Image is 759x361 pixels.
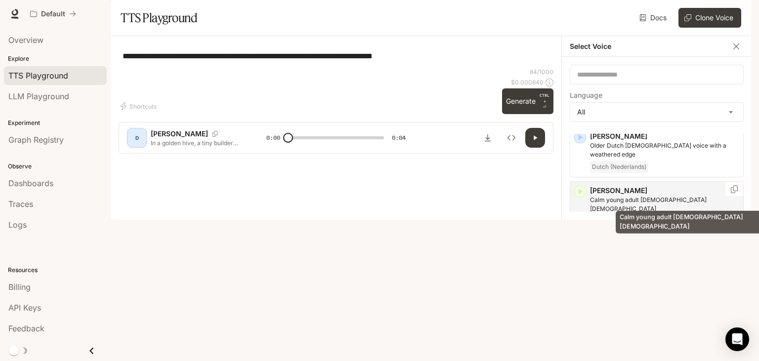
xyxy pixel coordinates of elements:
[478,128,498,148] button: Download audio
[266,133,280,143] span: 0:00
[502,128,521,148] button: Inspect
[511,78,544,86] p: $ 0.000840
[729,185,739,193] button: Copy Voice ID
[590,186,739,196] p: [PERSON_NAME]
[590,196,739,213] p: Calm young adult French male
[41,10,65,18] p: Default
[590,161,648,173] span: Dutch (Nederlands)
[678,8,741,28] button: Clone Voice
[121,8,197,28] h1: TTS Playground
[151,139,243,147] p: In a golden hive, a tiny builder works tirelessly, shaping perfect hexagons from wax
[540,92,549,110] p: ⏎
[208,131,222,137] button: Copy Voice ID
[502,88,553,114] button: GenerateCTRL +⏎
[26,4,81,24] button: All workspaces
[151,129,208,139] p: [PERSON_NAME]
[637,8,671,28] a: Docs
[725,327,749,351] div: Open Intercom Messenger
[590,141,739,159] p: Older Dutch male voice with a weathered edge
[590,131,739,141] p: [PERSON_NAME]
[570,92,602,99] p: Language
[570,103,743,121] div: All
[392,133,406,143] span: 0:04
[530,68,553,76] p: 84 / 1000
[540,92,549,104] p: CTRL +
[129,130,145,146] div: D
[119,98,161,114] button: Shortcuts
